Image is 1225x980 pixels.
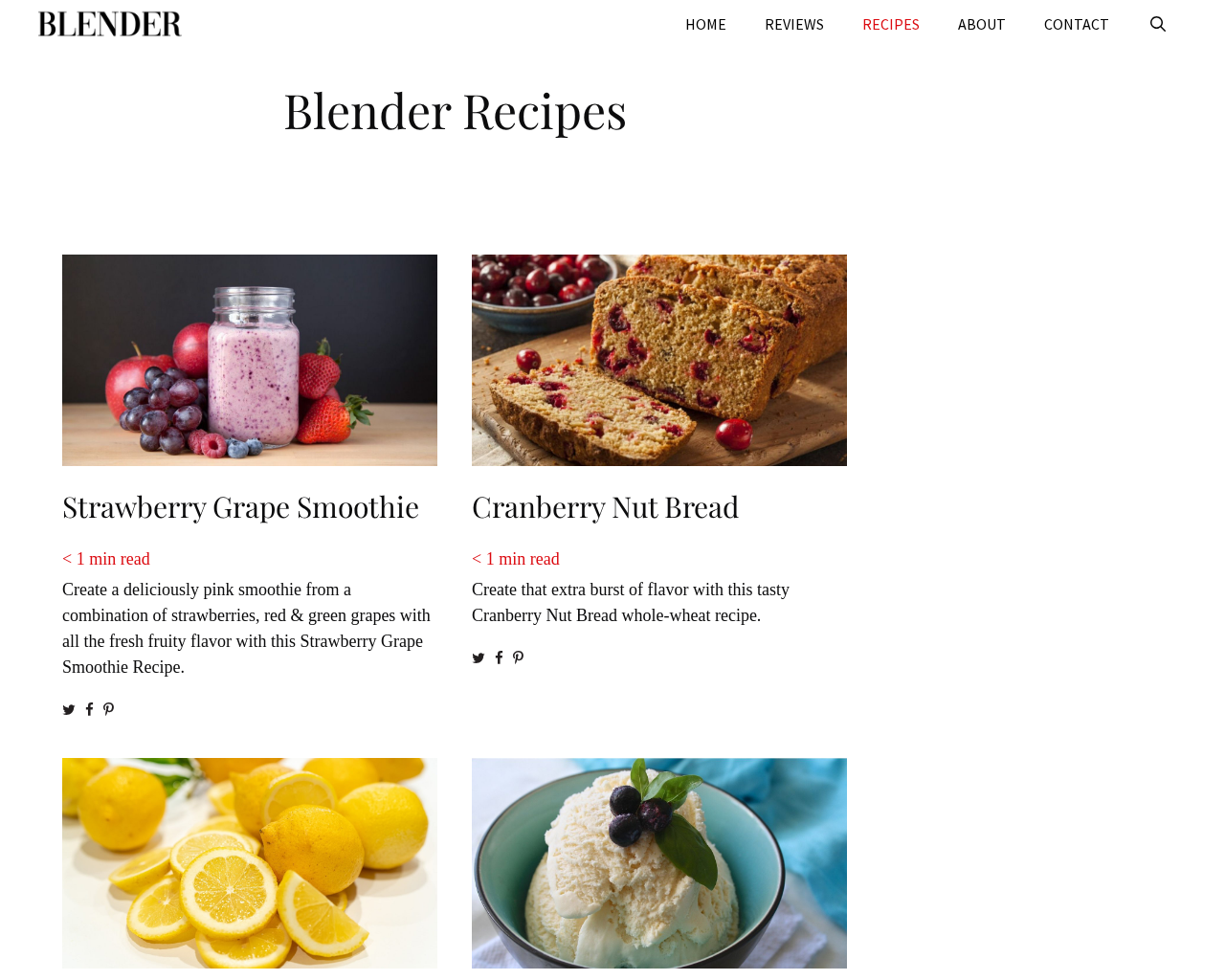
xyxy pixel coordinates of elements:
[472,758,847,969] img: Piña Colada Ice Cream
[900,77,1158,651] iframe: Advertisement
[62,546,437,680] p: Create a deliciously pink smoothie from a combination of strawberries, red & green grapes with al...
[89,549,149,568] span: min read
[472,487,739,525] a: Cranberry Nut Bread
[472,255,847,466] img: Cranberry Nut Bread
[472,546,847,629] p: Create that extra burst of flavor with this tasty Cranberry Nut Bread whole-wheat recipe.
[53,67,857,144] h1: Blender Recipes
[472,549,495,568] span: < 1
[499,549,559,568] span: min read
[62,758,437,969] img: How Much Juice Can You Get From a Lemon?
[62,255,437,466] img: Strawberry Grape Smoothie
[62,549,85,568] span: < 1
[62,487,419,525] a: Strawberry Grape Smoothie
